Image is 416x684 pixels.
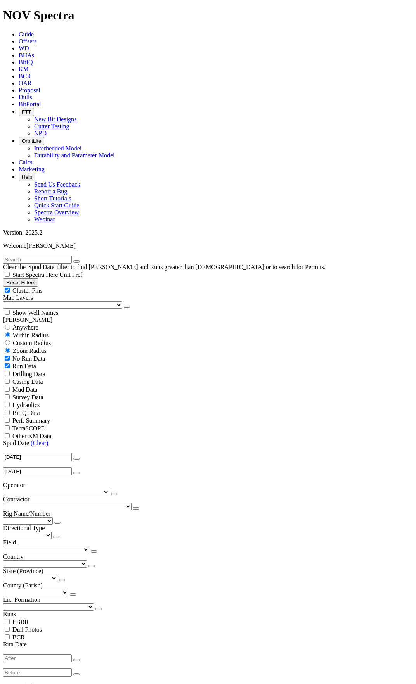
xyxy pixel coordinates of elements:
[19,52,34,59] a: BHAs
[26,242,76,249] span: [PERSON_NAME]
[34,209,79,216] a: Spectra Overview
[12,394,43,401] span: Survey Data
[12,287,43,294] span: Cluster Pins
[3,641,27,648] span: Run Date
[19,173,35,181] button: Help
[3,278,38,287] button: Reset Filters
[12,386,37,393] span: Mud Data
[59,271,82,278] span: Unit Pref
[34,123,69,130] a: Cutter Testing
[19,59,33,66] a: BitIQ
[19,108,34,116] button: FTT
[12,433,51,439] span: Other KM Data
[3,654,72,662] input: After
[13,332,49,339] span: Within Radius
[3,316,413,323] div: [PERSON_NAME]
[3,668,72,677] input: Before
[12,409,40,416] span: BitIQ Data
[3,482,25,488] span: Operator
[3,440,29,446] span: Spud Date
[19,80,32,86] a: OAR
[34,152,115,159] a: Durability and Parameter Model
[3,568,43,574] span: State (Province)
[12,363,36,370] span: Run Data
[19,94,32,100] a: Dulls
[3,256,72,264] input: Search
[34,181,80,188] a: Send Us Feedback
[3,525,45,531] span: Directional Type
[12,355,45,362] span: No Run Data
[22,138,41,144] span: OrbitLite
[3,496,29,503] span: Contractor
[3,401,413,409] filter-controls-checkbox: Hydraulics Analysis
[12,378,43,385] span: Casing Data
[19,101,41,107] a: BitPortal
[34,195,71,202] a: Short Tutorials
[34,130,47,136] a: NPD
[3,618,413,625] filter-controls-checkbox: Engineering Bit Run Report
[12,626,42,633] span: Dull Photos
[3,242,413,249] p: Welcome
[5,272,10,277] input: Start Spectra Here
[19,38,36,45] a: Offsets
[34,216,55,223] a: Webinar
[12,425,45,432] span: TerraSCOPE
[31,440,48,446] a: (Clear)
[34,116,76,123] a: New Bit Designs
[3,510,50,517] span: Rig Name/Number
[13,347,47,354] span: Zoom Radius
[3,424,413,432] filter-controls-checkbox: TerraSCOPE Data
[12,634,25,641] span: BCR
[12,371,45,377] span: Drilling Data
[13,340,51,346] span: Custom Radius
[12,417,50,424] span: Perf. Summary
[3,229,413,236] div: Version: 2025.2
[12,324,38,331] span: Anywhere
[19,73,31,79] a: BCR
[3,596,40,603] span: Lic. Formation
[22,109,31,115] span: FTT
[34,145,81,152] a: Interbedded Model
[19,66,29,73] a: KM
[34,188,67,195] a: Report a Bug
[3,294,33,301] span: Map Layers
[12,309,58,316] span: Show Well Names
[3,553,23,560] span: Country
[19,45,29,52] a: WD
[22,174,32,180] span: Help
[19,159,33,166] a: Calcs
[19,87,40,93] a: Proposal
[3,264,326,270] span: Clear the 'Spud Date' filter to find [PERSON_NAME] and Runs greater than [DEMOGRAPHIC_DATA] or to...
[3,467,72,475] input: Before
[3,8,413,22] h1: NOV Spectra
[3,539,16,546] span: Field
[34,202,79,209] a: Quick Start Guide
[19,166,45,173] a: Marketing
[12,402,40,408] span: Hydraulics
[19,137,44,145] button: OrbitLite
[3,582,43,589] span: County (Parish)
[19,31,34,38] a: Guide
[3,453,72,461] input: After
[3,416,413,424] filter-controls-checkbox: Performance Summary
[12,618,29,625] span: EBRR
[3,432,413,440] filter-controls-checkbox: TerraSCOPE Data
[12,271,58,278] span: Start Spectra Here
[3,611,413,618] div: Runs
